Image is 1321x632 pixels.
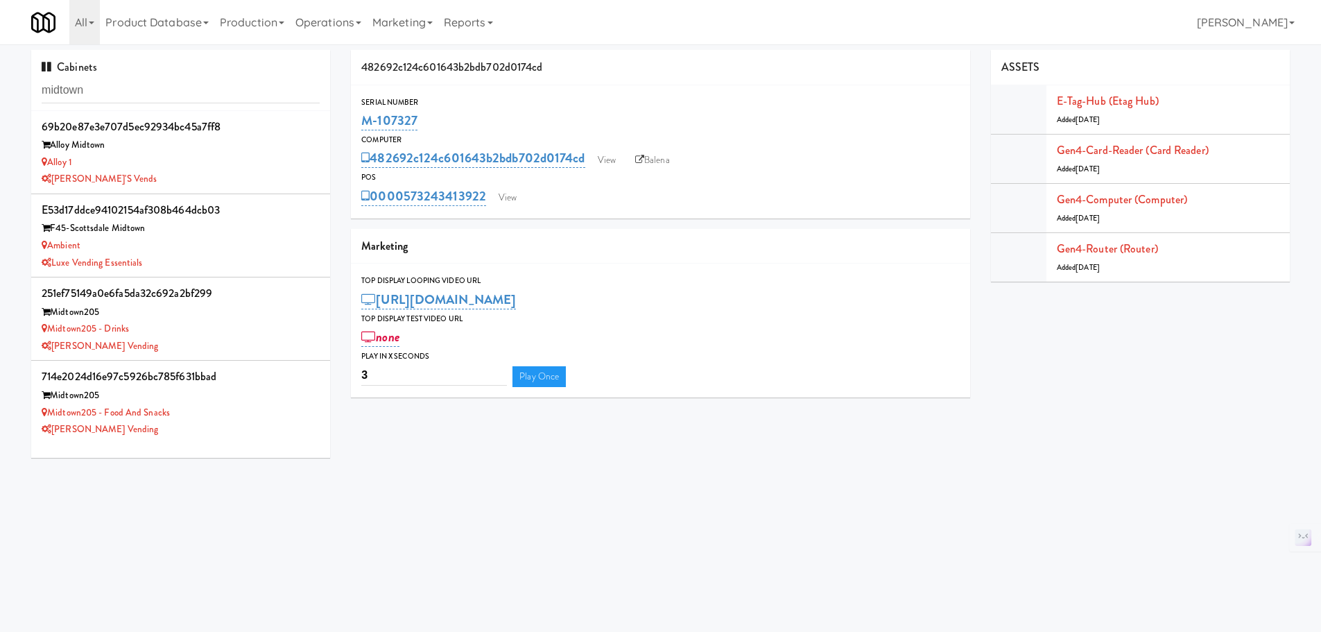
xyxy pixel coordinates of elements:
div: Midtown205 [42,387,320,404]
div: Midtown205 [42,304,320,321]
a: none [361,327,399,347]
a: Ambient [42,239,80,252]
span: Added [1057,262,1100,273]
a: [PERSON_NAME] Vending [42,422,158,436]
img: Micromart [31,10,55,35]
div: Serial Number [361,96,960,110]
a: Luxe Vending Essentials [42,256,142,269]
div: Play in X seconds [361,350,960,364]
div: e53d17ddce94102154af308b464dcb03 [42,200,320,221]
a: [PERSON_NAME] Vending [42,339,158,352]
div: Alloy Midtown [42,137,320,154]
span: [DATE] [1076,262,1100,273]
div: F45-Scottsdale Midtown [42,220,320,237]
span: [DATE] [1076,164,1100,174]
div: Top Display Test Video Url [361,312,960,326]
a: [URL][DOMAIN_NAME] [361,290,516,309]
span: Added [1057,164,1100,174]
a: E-tag-hub (Etag Hub) [1057,93,1159,109]
span: Added [1057,114,1100,125]
li: 69b20e87e3e707d5ec92934bc45a7ff8Alloy Midtown Alloy 1[PERSON_NAME]'s Vends [31,111,330,194]
span: Marketing [361,238,408,254]
a: M-107327 [361,111,417,130]
div: Top Display Looping Video Url [361,274,960,288]
a: Balena [628,150,677,171]
a: 0000573243413922 [361,187,486,206]
li: e53d17ddce94102154af308b464dcb03F45-Scottsdale Midtown AmbientLuxe Vending Essentials [31,194,330,277]
div: 482692c124c601643b2bdb702d0174cd [351,50,970,85]
span: Cabinets [42,59,97,75]
div: 251ef75149a0e6fa5da32c692a2bf299 [42,283,320,304]
a: View [492,187,524,208]
input: Search cabinets [42,78,320,103]
a: Midtown205 - Drinks [42,322,129,335]
span: ASSETS [1001,59,1040,75]
span: [DATE] [1076,114,1100,125]
div: 714e2024d16e97c5926bc785f631bbad [42,366,320,387]
div: POS [361,171,960,185]
div: Computer [361,133,960,147]
a: 482692c124c601643b2bdb702d0174cd [361,148,585,168]
a: Play Once [512,366,566,387]
a: [PERSON_NAME]'s Vends [42,172,157,185]
div: 69b20e87e3e707d5ec92934bc45a7ff8 [42,117,320,137]
a: Gen4-computer (Computer) [1057,191,1187,207]
span: [DATE] [1076,213,1100,223]
a: Alloy 1 [42,155,72,169]
a: Midtown205 - Food and Snacks [42,406,170,419]
li: 251ef75149a0e6fa5da32c692a2bf299Midtown205 Midtown205 - Drinks[PERSON_NAME] Vending [31,277,330,361]
a: Gen4-router (Router) [1057,241,1158,257]
a: View [591,150,623,171]
a: Gen4-card-reader (Card Reader) [1057,142,1209,158]
span: Added [1057,213,1100,223]
li: 714e2024d16e97c5926bc785f631bbadMidtown205 Midtown205 - Food and Snacks[PERSON_NAME] Vending [31,361,330,443]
